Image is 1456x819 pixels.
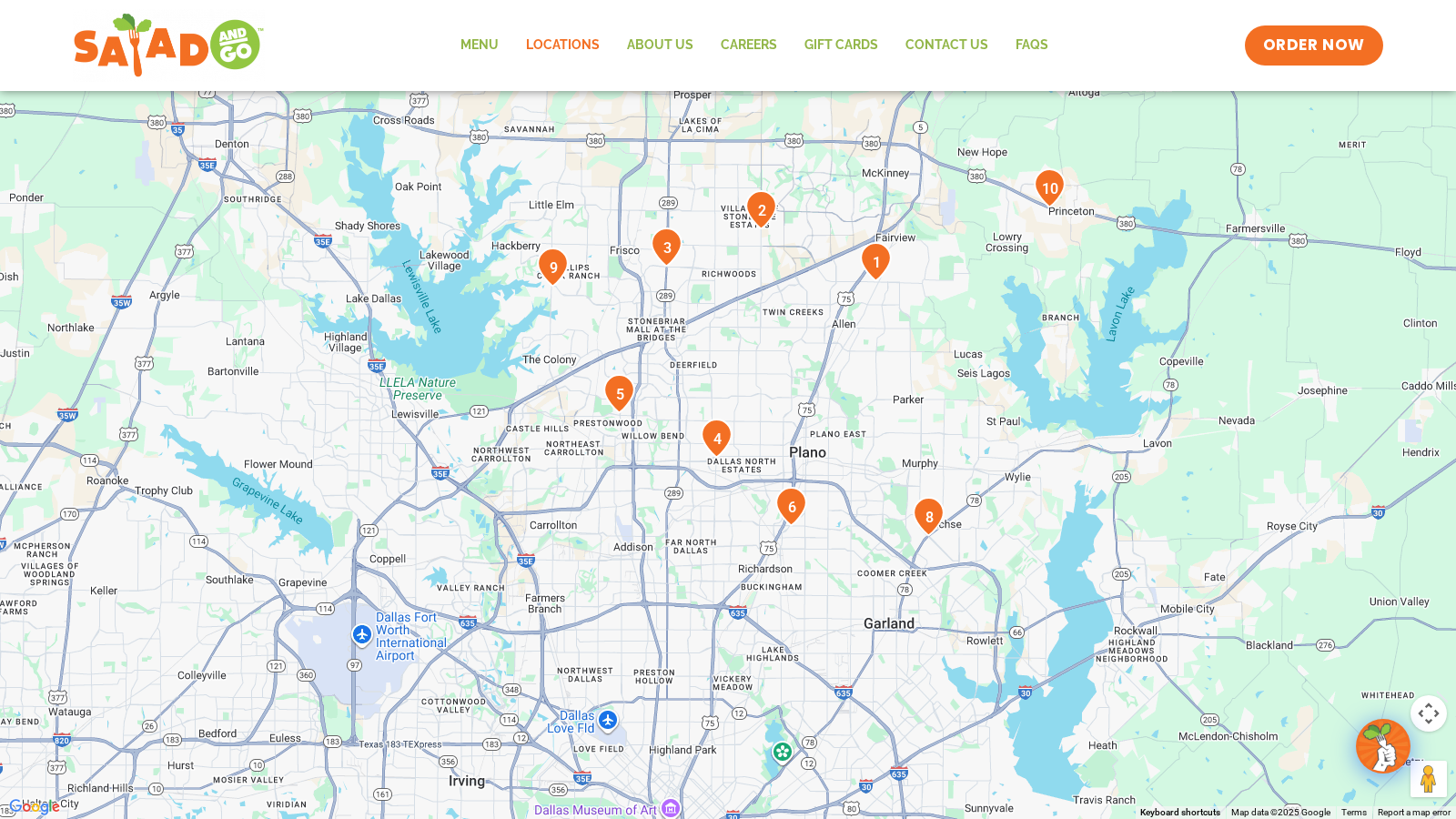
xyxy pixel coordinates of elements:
[1263,35,1365,56] span: ORDER NOW
[775,487,807,526] div: 6
[447,25,1062,66] nav: Menu
[447,25,512,66] a: Menu
[1358,721,1409,772] img: wpChatIcon
[512,25,613,66] a: Locations
[701,419,733,458] div: 4
[1002,25,1062,66] a: FAQs
[791,25,892,66] a: GIFT CARDS
[860,242,892,281] div: 1
[613,25,707,66] a: About Us
[1245,25,1383,66] a: ORDER NOW
[707,25,791,66] a: Careers
[745,190,777,229] div: 2
[913,497,945,536] div: 8
[73,9,265,82] img: new-SAG-logo-768×292
[1034,168,1066,207] div: 10
[892,25,1002,66] a: Contact Us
